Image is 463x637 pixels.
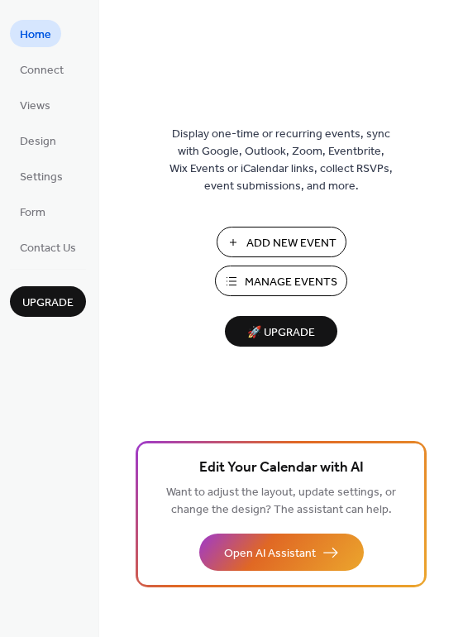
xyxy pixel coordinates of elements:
[20,133,56,151] span: Design
[20,204,45,222] span: Form
[20,169,63,186] span: Settings
[10,198,55,225] a: Form
[22,295,74,312] span: Upgrade
[10,127,66,154] a: Design
[224,545,316,563] span: Open AI Assistant
[215,266,347,296] button: Manage Events
[10,286,86,317] button: Upgrade
[199,534,364,571] button: Open AI Assistant
[20,26,51,44] span: Home
[199,457,364,480] span: Edit Your Calendar with AI
[169,126,393,195] span: Display one-time or recurring events, sync with Google, Outlook, Zoom, Eventbrite, Wix Events or ...
[20,240,76,257] span: Contact Us
[20,62,64,79] span: Connect
[20,98,50,115] span: Views
[235,322,327,344] span: 🚀 Upgrade
[246,235,337,252] span: Add New Event
[225,316,337,347] button: 🚀 Upgrade
[217,227,346,257] button: Add New Event
[10,233,86,261] a: Contact Us
[10,162,73,189] a: Settings
[166,481,396,521] span: Want to adjust the layout, update settings, or change the design? The assistant can help.
[245,274,337,291] span: Manage Events
[10,55,74,83] a: Connect
[10,20,61,47] a: Home
[10,91,60,118] a: Views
